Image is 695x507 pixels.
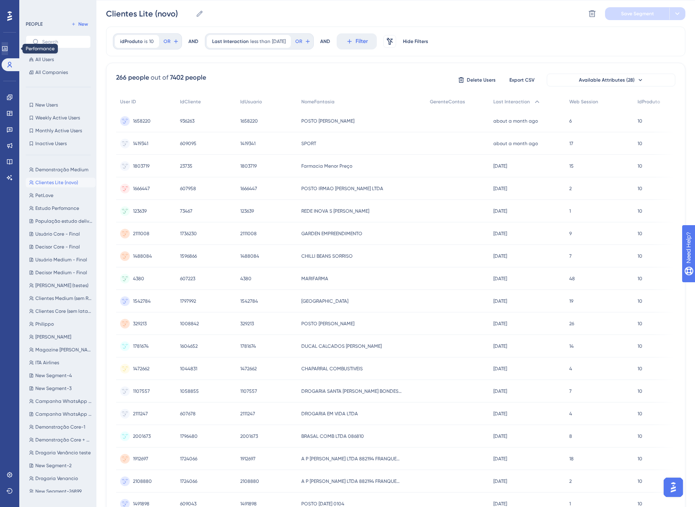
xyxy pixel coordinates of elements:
span: 7 [569,388,572,394]
button: Clientes Lite (novo) [26,178,96,187]
time: [DATE] [493,298,507,304]
span: New Segment-3 [35,385,72,392]
span: Export CSV [509,77,535,83]
span: 1736230 [180,230,197,237]
button: ITA Airlines [26,358,96,367]
span: A P [PERSON_NAME] LTDA 882194 FRANQUEADO RAIZEN IBM [301,456,402,462]
div: out of [151,73,168,82]
button: Decisor Medium - Final [26,268,96,277]
span: 1491898 [240,501,257,507]
span: POSTO [DATE] 0104 [301,501,344,507]
span: IdCliente [180,99,201,105]
time: [DATE] [493,433,507,439]
span: idProduto [120,38,143,45]
input: Segment Name [106,8,192,19]
div: AND [188,33,198,49]
div: 266 people [116,73,149,82]
span: 1781674 [240,343,256,349]
span: CHILLI BEANS SORRISO [301,253,353,259]
button: Clientes Medium (sem Raízen) [26,294,96,303]
button: New Segment-3 [26,384,96,393]
span: 1488084 [133,253,152,259]
span: Delete Users [467,77,496,83]
span: 2001673 [240,433,258,439]
button: New Segment-2 [26,461,96,470]
span: 609095 [180,140,196,147]
span: SPORT [301,140,316,147]
span: 2111247 [240,411,255,417]
button: Magazine [PERSON_NAME] [26,345,96,355]
span: OR [164,38,170,45]
button: Delete Users [457,74,497,86]
time: [DATE] [493,276,507,281]
span: GARDEN EMPREENDIMENTO [301,230,362,237]
span: IdUsuario [240,99,262,105]
span: 6 [569,118,572,124]
time: [DATE] [493,186,507,191]
button: Demonstração Core-1 [26,422,96,432]
span: DROGARIA EM VIDA LTDA [301,411,358,417]
span: 1 [569,208,571,214]
span: 10 [638,118,642,124]
span: 7 [569,253,572,259]
span: POSTO IRMAO [PERSON_NAME] LTDA [301,185,383,192]
button: Save Segment [605,7,669,20]
span: 2111008 [240,230,257,237]
span: 123639 [240,208,254,214]
span: 10 [638,208,642,214]
button: Philippo [26,319,96,329]
span: BRASAL COMB LTDA 086810 [301,433,364,439]
span: New [78,21,88,27]
span: 2108880 [133,478,152,484]
span: Clientes Medium (sem Raízen) [35,295,92,302]
span: User ID [120,99,136,105]
button: Filter [337,33,377,49]
span: 1724066 [180,478,197,484]
button: New [68,19,91,29]
button: Campanha WhatsApp (Tela Inicial) [26,409,96,419]
button: Monthly Active Users [26,126,91,135]
span: 4 [569,411,572,417]
span: New Users [35,102,58,108]
span: 73467 [180,208,192,214]
button: Weekly Active Users [26,113,91,123]
span: 4380 [240,275,251,282]
time: [DATE] [493,501,507,507]
span: 10 [638,433,642,439]
span: 26 [569,320,574,327]
span: REDE INOVA S [PERSON_NAME] [301,208,369,214]
span: Drogaria Venancio [35,475,78,482]
button: Drogaria Venâncio teste [26,448,96,458]
span: 1419341 [133,140,148,147]
button: Demonstração Core + Medium [26,435,96,445]
span: Demonstração Core + Medium [35,437,92,443]
span: POSTO [PERSON_NAME] [301,320,354,327]
span: CHAPARRAL COMBUSTIVEIS [301,365,363,372]
span: 17 [569,140,573,147]
time: [DATE] [493,321,507,326]
span: 8 [569,433,572,439]
span: 2111008 [133,230,149,237]
button: OR [294,35,312,48]
span: 14 [569,343,574,349]
span: Hide Filters [403,38,428,45]
span: Clientes Core (sem latam) [35,308,92,314]
time: [DATE] [493,456,507,462]
span: Estudo Perfomance [35,205,79,211]
span: 10 [638,456,642,462]
span: less than [250,38,270,45]
span: 1491898 [133,501,149,507]
span: 1472662 [133,365,149,372]
span: 1107557 [133,388,150,394]
button: OR [162,35,180,48]
span: 607958 [180,185,196,192]
button: New Users [26,100,91,110]
span: 10 [638,185,642,192]
span: 10 [638,140,642,147]
span: is [144,38,147,45]
span: All Companies [35,69,68,76]
span: Usuário Core - Final [35,231,80,237]
span: 1604652 [180,343,198,349]
span: 10 [638,320,642,327]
